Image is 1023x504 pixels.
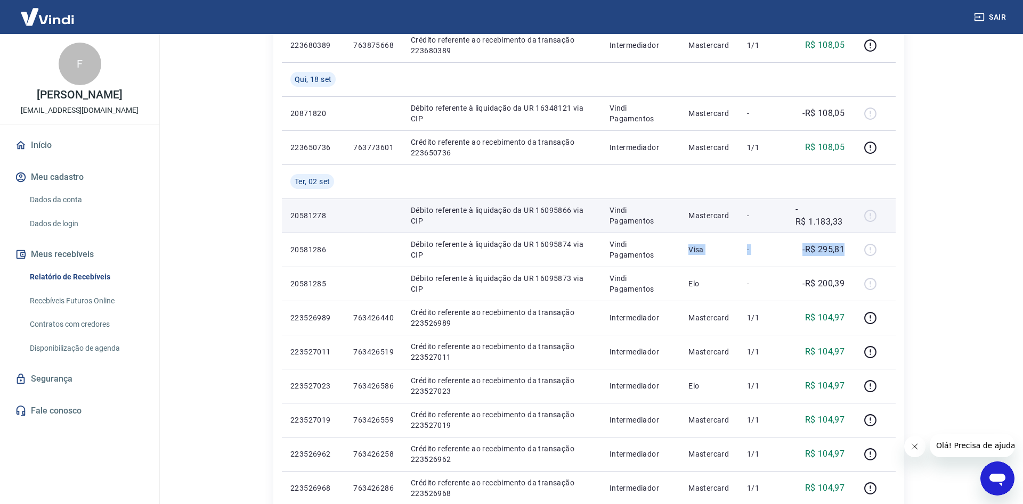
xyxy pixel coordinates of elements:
[805,141,845,154] p: R$ 108,05
[411,205,592,226] p: Débito referente à liquidação da UR 16095866 via CIP
[13,1,82,33] img: Vindi
[688,346,730,357] p: Mastercard
[13,367,147,391] a: Segurança
[805,379,845,392] p: R$ 104,97
[411,35,592,56] p: Crédito referente ao recebimento da transação 223680389
[610,415,671,425] p: Intermediador
[290,381,336,391] p: 223527023
[411,409,592,431] p: Crédito referente ao recebimento da transação 223527019
[353,483,394,493] p: 763426286
[610,239,671,260] p: Vindi Pagamentos
[747,108,778,119] p: -
[688,244,730,255] p: Visa
[747,483,778,493] p: 1/1
[290,210,336,221] p: 20581278
[295,176,330,187] span: Ter, 02 set
[802,277,845,290] p: -R$ 200,39
[353,40,394,51] p: 763875668
[747,40,778,51] p: 1/1
[688,278,730,289] p: Elo
[26,213,147,235] a: Dados de login
[411,443,592,465] p: Crédito referente ao recebimento da transação 223526962
[353,415,394,425] p: 763426559
[805,482,845,494] p: R$ 104,97
[290,278,336,289] p: 20581285
[290,142,336,153] p: 223650736
[290,312,336,323] p: 223526989
[411,239,592,260] p: Débito referente à liquidação da UR 16095874 via CIP
[610,312,671,323] p: Intermediador
[688,415,730,425] p: Mastercard
[610,449,671,459] p: Intermediador
[688,40,730,51] p: Mastercard
[290,40,336,51] p: 223680389
[747,278,778,289] p: -
[747,312,778,323] p: 1/1
[688,381,730,391] p: Elo
[688,449,730,459] p: Mastercard
[411,273,592,294] p: Débito referente à liquidação da UR 16095873 via CIP
[21,105,139,116] p: [EMAIL_ADDRESS][DOMAIN_NAME]
[290,244,336,255] p: 20581286
[747,449,778,459] p: 1/1
[353,312,394,323] p: 763426440
[747,381,778,391] p: 1/1
[972,7,1010,27] button: Sair
[980,461,1014,495] iframe: Botão para abrir a janela de mensagens
[13,134,147,157] a: Início
[610,273,671,294] p: Vindi Pagamentos
[802,243,845,256] p: -R$ 295,81
[610,205,671,226] p: Vindi Pagamentos
[747,346,778,357] p: 1/1
[353,142,394,153] p: 763773601
[688,312,730,323] p: Mastercard
[805,311,845,324] p: R$ 104,97
[353,346,394,357] p: 763426519
[688,210,730,221] p: Mastercard
[290,415,336,425] p: 223527019
[26,266,147,288] a: Relatório de Recebíveis
[688,142,730,153] p: Mastercard
[610,40,671,51] p: Intermediador
[353,449,394,459] p: 763426258
[295,74,331,85] span: Qui, 18 set
[37,89,122,101] p: [PERSON_NAME]
[26,337,147,359] a: Disponibilização de agenda
[610,483,671,493] p: Intermediador
[353,381,394,391] p: 763426586
[6,7,90,16] span: Olá! Precisa de ajuda?
[802,107,845,120] p: -R$ 108,05
[290,108,336,119] p: 20871820
[747,210,778,221] p: -
[610,381,671,391] p: Intermediador
[904,436,925,457] iframe: Fechar mensagem
[26,313,147,335] a: Contratos com credores
[747,244,778,255] p: -
[805,414,845,426] p: R$ 104,97
[610,142,671,153] p: Intermediador
[610,346,671,357] p: Intermediador
[930,434,1014,457] iframe: Mensagem da empresa
[411,341,592,362] p: Crédito referente ao recebimento da transação 223527011
[805,39,845,52] p: R$ 108,05
[795,203,845,228] p: -R$ 1.183,33
[26,189,147,211] a: Dados da conta
[411,375,592,396] p: Crédito referente ao recebimento da transação 223527023
[747,415,778,425] p: 1/1
[290,483,336,493] p: 223526968
[411,307,592,328] p: Crédito referente ao recebimento da transação 223526989
[411,477,592,499] p: Crédito referente ao recebimento da transação 223526968
[747,142,778,153] p: 1/1
[59,43,101,85] div: F
[411,103,592,124] p: Débito referente à liquidação da UR 16348121 via CIP
[688,108,730,119] p: Mastercard
[290,449,336,459] p: 223526962
[290,346,336,357] p: 223527011
[13,166,147,189] button: Meu cadastro
[805,448,845,460] p: R$ 104,97
[26,290,147,312] a: Recebíveis Futuros Online
[610,103,671,124] p: Vindi Pagamentos
[688,483,730,493] p: Mastercard
[13,399,147,423] a: Fale conosco
[411,137,592,158] p: Crédito referente ao recebimento da transação 223650736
